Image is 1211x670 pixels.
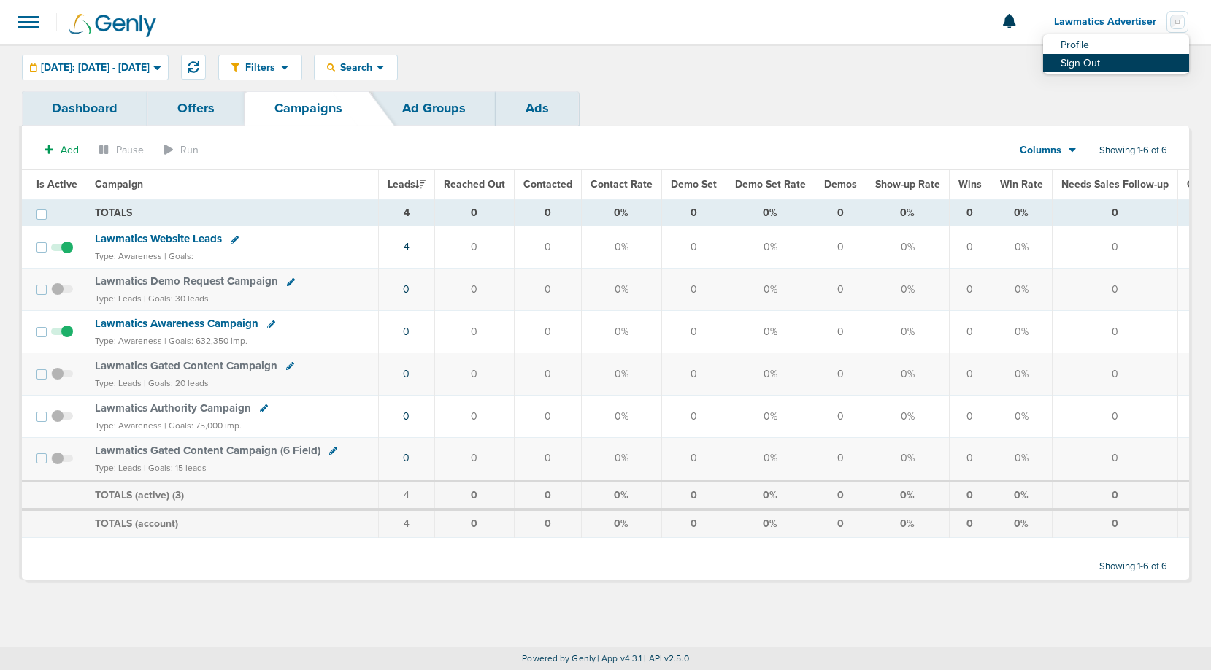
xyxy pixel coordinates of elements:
span: Demos [824,178,857,190]
td: 0 [815,199,866,226]
td: 0 [514,353,581,396]
td: 0 [815,226,866,269]
td: 0 [815,509,866,537]
span: Lawmatics Authority Campaign [95,401,251,415]
td: 0% [866,437,949,480]
td: 0 [434,269,514,311]
td: 0 [1052,199,1177,226]
td: 0% [726,437,815,480]
td: 0 [434,481,514,510]
span: Campaign [95,178,143,190]
td: 0% [866,353,949,396]
span: Leads [388,178,426,190]
button: Add [36,139,87,161]
td: 0% [866,199,949,226]
span: Add [61,144,79,156]
small: | Goals: [164,251,193,261]
td: 0 [434,437,514,480]
a: Sign Out [1043,54,1189,72]
td: 0% [991,481,1052,510]
span: Lawmatics Awareness Campaign [95,317,258,330]
td: 0 [949,481,991,510]
td: 0 [661,311,726,353]
td: 0 [661,509,726,537]
a: 0 [403,326,410,338]
td: 0% [866,226,949,269]
a: 0 [403,452,410,464]
td: 0 [661,395,726,437]
span: 3 [175,489,181,501]
td: 0% [991,269,1052,311]
span: Show-up Rate [875,178,940,190]
small: Type: Leads [95,293,142,304]
td: 0% [581,226,661,269]
td: 0 [949,353,991,396]
td: 0% [581,199,661,226]
td: 0 [661,199,726,226]
td: 0 [514,199,581,226]
td: 0 [949,311,991,353]
small: Type: Awareness [95,251,162,261]
td: 0% [581,481,661,510]
td: 0% [726,353,815,396]
span: Demo Set Rate [735,178,806,190]
td: 0 [815,481,866,510]
span: Contacted [523,178,572,190]
td: 0% [581,437,661,480]
td: 0 [434,199,514,226]
td: 0% [991,437,1052,480]
span: Contact Rate [591,178,653,190]
a: 0 [403,368,410,380]
td: 0% [991,311,1052,353]
td: 4 [378,509,434,537]
td: 0% [581,353,661,396]
td: 0 [815,353,866,396]
span: Profile [1061,40,1089,50]
td: 0 [949,199,991,226]
small: | Goals: 15 leads [144,463,207,473]
small: | Goals: 20 leads [144,378,209,388]
span: Reached Out [444,178,505,190]
span: Lawmatics Website Leads [95,232,222,245]
td: 0% [581,395,661,437]
a: Ads [496,91,579,126]
td: 0% [866,311,949,353]
td: 0% [726,395,815,437]
td: 0% [726,199,815,226]
td: 0 [514,226,581,269]
span: Showing 1-6 of 6 [1099,145,1167,157]
td: 0 [661,226,726,269]
td: 0% [866,395,949,437]
a: Dashboard [22,91,147,126]
span: Lawmatics Gated Content Campaign (6 Field) [95,444,320,457]
span: Wins [958,178,982,190]
td: 0 [434,353,514,396]
small: | Goals: 30 leads [144,293,209,304]
td: 0 [514,509,581,537]
ul: Lawmatics Advertiser [1043,34,1189,74]
span: [DATE]: [DATE] - [DATE] [41,63,150,73]
td: TOTALS (active) ( ) [86,481,378,510]
td: 0 [1052,395,1177,437]
td: 0 [1052,437,1177,480]
td: 0 [949,509,991,537]
small: | Goals: 632,350 imp. [164,336,247,346]
span: | App v4.3.1 [597,653,642,663]
td: 0 [1052,226,1177,269]
span: Win Rate [1000,178,1043,190]
a: 0 [403,410,410,423]
td: 0 [815,437,866,480]
span: Is Active [36,178,77,190]
small: Type: Leads [95,463,142,473]
td: 0 [1052,269,1177,311]
td: 0% [726,509,815,537]
span: | API v2.5.0 [644,653,688,663]
td: 0 [949,395,991,437]
td: 0 [815,395,866,437]
small: Type: Awareness [95,336,162,346]
span: Lawmatics Gated Content Campaign [95,359,277,372]
td: 0 [514,437,581,480]
td: 0 [514,395,581,437]
small: Type: Awareness [95,420,162,431]
td: 0 [661,353,726,396]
